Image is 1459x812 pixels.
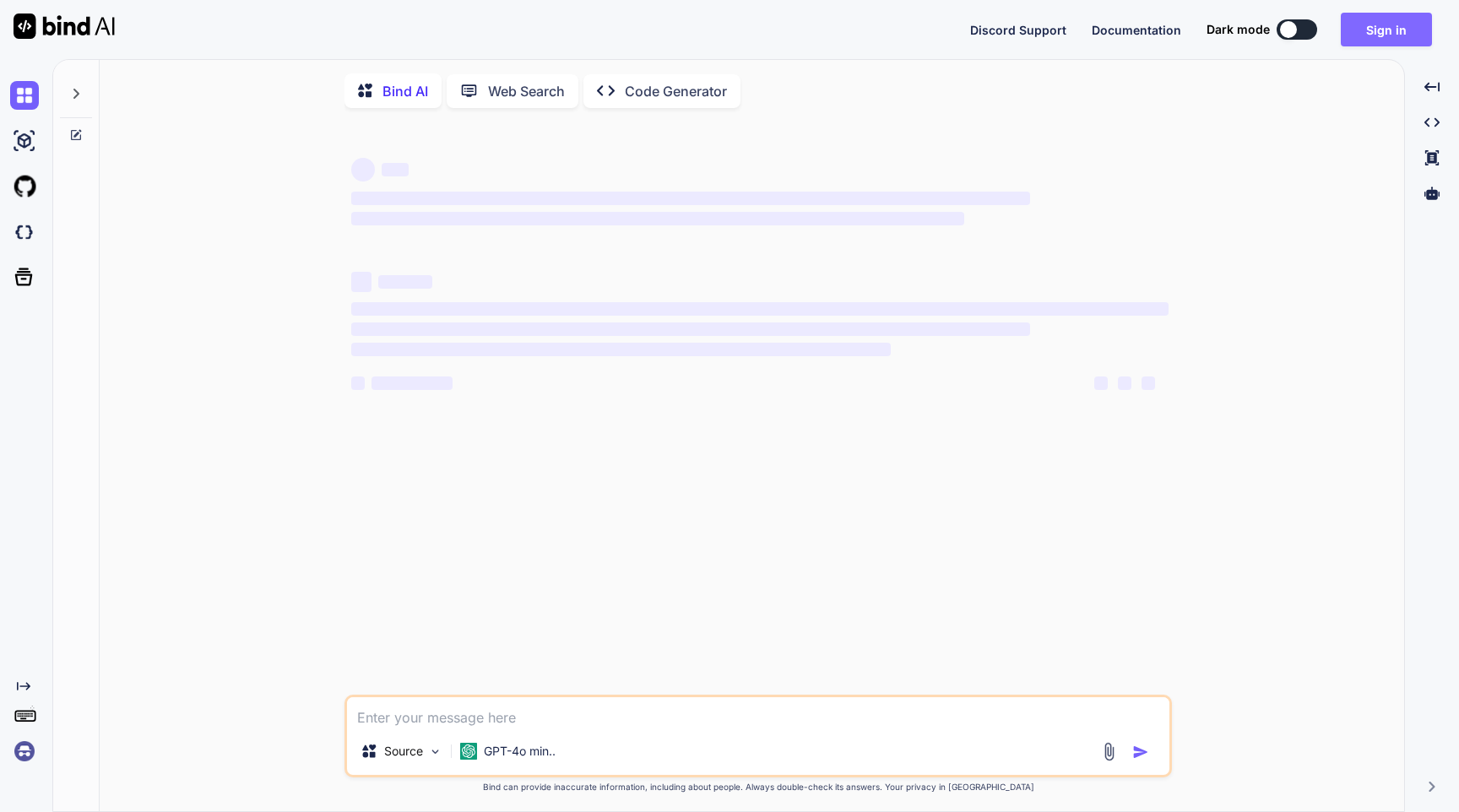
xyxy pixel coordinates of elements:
[10,127,39,155] img: ai-studio
[1118,376,1131,390] span: ‌
[625,81,727,101] p: Code Generator
[428,744,442,759] img: Pick Models
[1142,376,1155,390] span: ‌
[1094,376,1108,390] span: ‌
[1092,21,1181,39] button: Documentation
[344,781,1172,793] p: Bind can provide inaccurate information, including about people. Always double-check its answers....
[484,743,556,760] p: GPT-4o min..
[14,14,115,39] img: Bind AI
[382,163,409,176] span: ‌
[970,23,1066,37] span: Discord Support
[1092,23,1181,37] span: Documentation
[378,275,432,289] span: ‌
[10,172,39,201] img: githubLight
[970,21,1066,39] button: Discord Support
[351,212,964,225] span: ‌
[488,81,565,101] p: Web Search
[351,192,1029,205] span: ‌
[1341,13,1432,46] button: Sign in
[351,376,365,390] span: ‌
[460,743,477,760] img: GPT-4o mini
[372,376,453,390] span: ‌
[10,218,39,246] img: darkCloudIdeIcon
[351,158,375,181] span: ‌
[382,81,428,101] p: Bind AI
[351,322,1029,336] span: ‌
[351,302,1169,316] span: ‌
[10,81,39,110] img: chat
[351,272,372,292] span: ‌
[1207,21,1270,38] span: Dark mode
[1099,742,1119,761] img: attachment
[1132,744,1149,761] img: icon
[351,343,891,356] span: ‌
[384,743,423,760] p: Source
[10,737,39,766] img: signin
